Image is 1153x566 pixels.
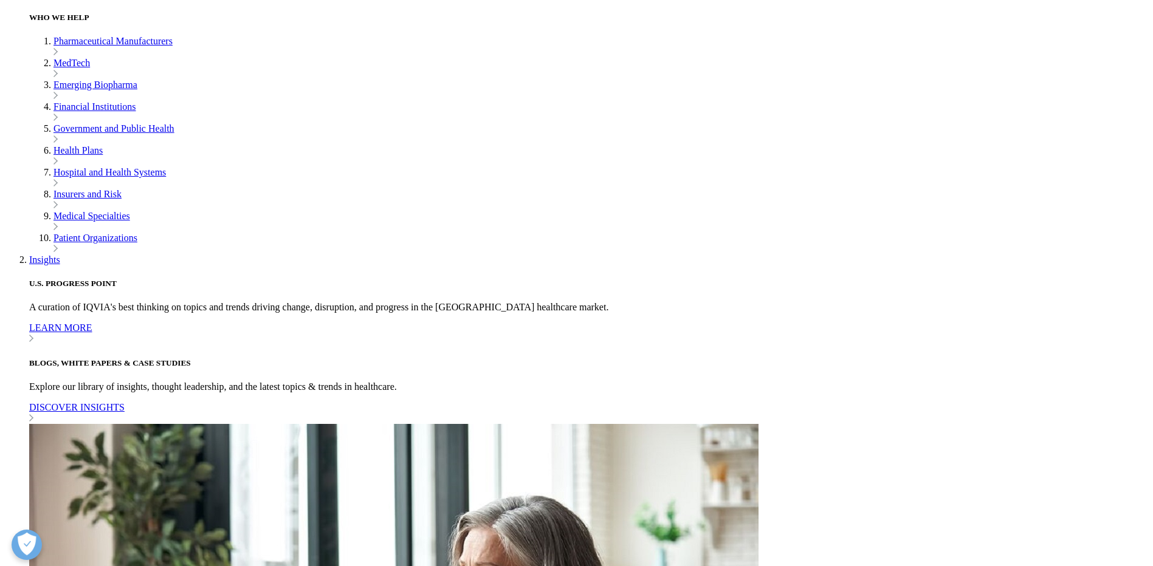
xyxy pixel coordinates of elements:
[29,279,1148,288] h5: U.S. PROGRESS POINT
[53,58,90,68] a: MedTech
[29,381,1148,392] p: Explore our library of insights, thought leadership, and the latest topics & trends in healthcare.
[53,145,103,155] a: Health Plans
[29,302,1148,313] p: A curation of IQVIA's best thinking on topics and trends driving change, disruption, and progress...
[53,233,137,243] a: Patient Organizations
[53,101,136,112] a: Financial Institutions
[53,123,174,134] a: Government and Public Health
[12,530,42,560] button: Open Preferences
[29,402,1148,424] a: DISCOVER INSIGHTS
[53,167,166,177] a: Hospital and Health Systems
[53,211,130,221] a: Medical Specialties
[53,189,122,199] a: Insurers and Risk
[29,322,1148,344] a: LEARN MORE
[29,13,1148,22] h5: WHO WE HELP
[29,358,1148,368] h5: BLOGS, WHITE PAPERS & CASE STUDIES
[29,254,60,265] a: Insights
[53,36,173,46] a: Pharmaceutical Manufacturers
[53,80,137,90] a: Emerging Biopharma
